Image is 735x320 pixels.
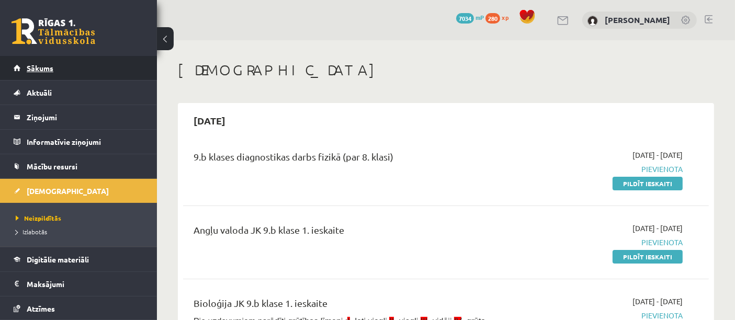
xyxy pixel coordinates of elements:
[632,150,683,161] span: [DATE] - [DATE]
[27,255,89,264] span: Digitālie materiāli
[194,296,514,315] div: Bioloģija JK 9.b klase 1. ieskaite
[587,16,598,26] img: Kristīna Vološina
[16,214,61,222] span: Neizpildītās
[14,56,144,80] a: Sākums
[14,81,144,105] a: Aktuāli
[12,18,95,44] a: Rīgas 1. Tālmācības vidusskola
[485,13,514,21] a: 280 xp
[194,223,514,242] div: Angļu valoda JK 9.b klase 1. ieskaite
[27,63,53,73] span: Sākums
[16,227,146,236] a: Izlabotās
[476,13,484,21] span: mP
[27,105,144,129] legend: Ziņojumi
[605,15,670,25] a: [PERSON_NAME]
[27,186,109,196] span: [DEMOGRAPHIC_DATA]
[502,13,508,21] span: xp
[613,177,683,190] a: Pildīt ieskaiti
[194,150,514,169] div: 9.b klases diagnostikas darbs fizikā (par 8. klasi)
[183,108,236,133] h2: [DATE]
[530,237,683,248] span: Pievienota
[14,247,144,271] a: Digitālie materiāli
[632,296,683,307] span: [DATE] - [DATE]
[530,164,683,175] span: Pievienota
[456,13,484,21] a: 7034 mP
[14,130,144,154] a: Informatīvie ziņojumi
[27,88,52,97] span: Aktuāli
[16,213,146,223] a: Neizpildītās
[14,105,144,129] a: Ziņojumi
[27,162,77,171] span: Mācību resursi
[632,223,683,234] span: [DATE] - [DATE]
[16,227,47,236] span: Izlabotās
[613,250,683,264] a: Pildīt ieskaiti
[27,304,55,313] span: Atzīmes
[27,130,144,154] legend: Informatīvie ziņojumi
[485,13,500,24] span: 280
[456,13,474,24] span: 7034
[178,61,714,79] h1: [DEMOGRAPHIC_DATA]
[14,154,144,178] a: Mācību resursi
[27,272,144,296] legend: Maksājumi
[14,272,144,296] a: Maksājumi
[14,179,144,203] a: [DEMOGRAPHIC_DATA]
